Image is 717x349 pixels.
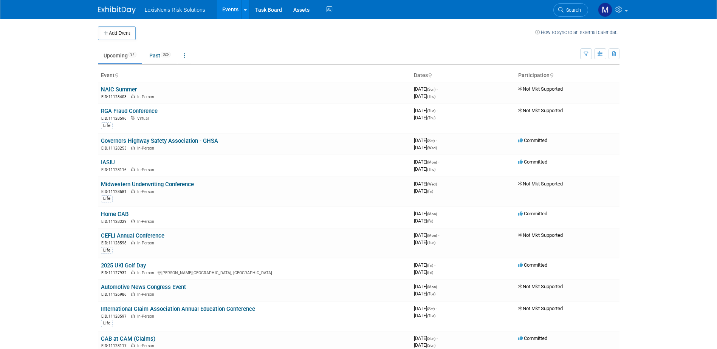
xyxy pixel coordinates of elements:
img: In-Person Event [131,167,135,171]
a: NAIC Summer [101,86,137,93]
span: LexisNexis Risk Solutions [145,7,205,13]
span: Not Mkt Supported [518,284,563,289]
span: (Fri) [427,263,433,267]
span: - [436,137,437,143]
span: (Fri) [427,270,433,275]
span: Committed [518,137,547,143]
span: EID: 11128403 [101,95,130,99]
span: [DATE] [414,291,435,296]
div: Life [101,122,113,129]
a: Upcoming37 [98,48,142,63]
a: Home CAB [101,211,129,218]
th: Event [98,69,411,82]
a: Past326 [144,48,177,63]
span: [DATE] [414,159,439,165]
span: [DATE] [414,284,439,289]
span: (Wed) [427,182,437,186]
span: In-Person [137,189,156,194]
span: [DATE] [414,232,439,238]
span: [DATE] [414,86,438,92]
span: - [437,335,438,341]
span: (Mon) [427,212,437,216]
span: (Sun) [427,343,435,347]
span: EID: 11128329 [101,219,130,224]
span: [DATE] [414,262,435,268]
th: Dates [411,69,515,82]
div: [PERSON_NAME][GEOGRAPHIC_DATA], [GEOGRAPHIC_DATA] [101,269,408,276]
span: - [436,306,437,311]
span: (Mon) [427,160,437,164]
span: EID: 11128596 [101,116,130,120]
img: Virtual Event [131,116,135,120]
span: [DATE] [414,137,437,143]
span: [DATE] [414,181,439,187]
a: Automotive News Congress Event [101,284,186,290]
span: EID: 11127932 [101,271,130,275]
span: Committed [518,159,547,165]
span: EID: 11128116 [101,168,130,172]
a: Governors Highway Safety Association - GHSA [101,137,218,144]
span: EID: 11126986 [101,292,130,296]
span: [DATE] [414,313,435,318]
span: (Tue) [427,292,435,296]
span: [DATE] [414,145,437,150]
a: IASIU [101,159,115,166]
img: In-Person Event [131,314,135,318]
a: Midwestern Underwriting Conference [101,181,194,188]
span: (Fri) [427,219,433,223]
span: Committed [518,262,547,268]
span: [DATE] [414,166,435,172]
span: Not Mkt Supported [518,86,563,92]
span: (Fri) [427,189,433,193]
span: Not Mkt Supported [518,108,563,113]
span: (Tue) [427,109,435,113]
span: (Thu) [427,94,435,99]
span: Committed [518,335,547,341]
span: 326 [161,52,171,57]
img: In-Person Event [131,292,135,296]
a: How to sync to an external calendar... [535,29,619,35]
span: [DATE] [414,239,435,245]
span: (Thu) [427,167,435,171]
span: [DATE] [414,188,433,194]
img: In-Person Event [131,189,135,193]
img: In-Person Event [131,343,135,347]
a: Sort by Start Date [428,72,432,78]
img: Maggie Langan [598,3,612,17]
img: In-Person Event [131,270,135,274]
span: EID: 11128597 [101,314,130,318]
span: - [438,181,439,187]
a: Sort by Event Name [115,72,118,78]
a: RGA Fraud Conference [101,108,158,114]
span: - [438,159,439,165]
span: - [437,86,438,92]
span: Not Mkt Supported [518,181,563,187]
a: International Claim Association Annual Education Conference [101,306,255,312]
span: [DATE] [414,218,433,224]
span: (Tue) [427,241,435,245]
img: ExhibitDay [98,6,136,14]
div: Life [101,320,113,327]
a: Search [553,3,588,17]
a: CAB at CAM (Claims) [101,335,155,342]
span: Not Mkt Supported [518,306,563,311]
img: In-Person Event [131,94,135,98]
a: Sort by Participation Type [550,72,553,78]
span: In-Person [137,270,156,275]
span: EID: 11128598 [101,241,130,245]
span: (Mon) [427,233,437,238]
span: In-Person [137,314,156,319]
span: In-Person [137,146,156,151]
th: Participation [515,69,619,82]
span: EID: 11128253 [101,146,130,150]
span: [DATE] [414,306,437,311]
span: In-Person [137,219,156,224]
span: (Sun) [427,337,435,341]
a: 2025 UKI Golf Day [101,262,146,269]
span: [DATE] [414,342,435,348]
span: (Sun) [427,87,435,91]
div: Life [101,195,113,202]
img: In-Person Event [131,219,135,223]
span: - [438,211,439,216]
img: In-Person Event [131,241,135,244]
